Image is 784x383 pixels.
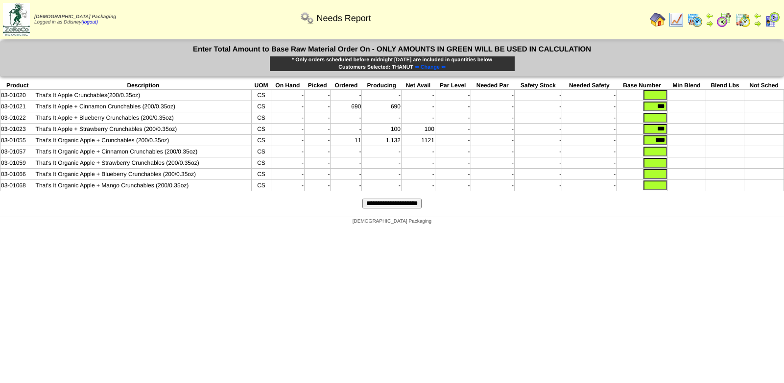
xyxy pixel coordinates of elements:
[34,14,116,25] span: Logged in as Ddisney
[362,101,402,112] td: 690
[362,180,402,191] td: -
[650,12,665,27] img: home.gif
[687,12,703,27] img: calendarprod.gif
[271,124,304,135] td: -
[362,112,402,124] td: -
[353,219,431,224] span: [DEMOGRAPHIC_DATA] Packaging
[413,64,446,70] a: ⇐ Change ⇐
[764,12,780,27] img: calendarcustomer.gif
[0,135,35,146] td: 03-01055
[471,169,514,180] td: -
[252,112,271,124] td: CS
[304,90,330,101] td: -
[435,124,471,135] td: -
[401,157,435,169] td: -
[706,20,713,27] img: arrowright.gif
[0,180,35,191] td: 03-01068
[706,81,744,90] th: Blend Lbs
[514,81,562,90] th: Safety Stock
[252,90,271,101] td: CS
[331,180,362,191] td: -
[471,180,514,191] td: -
[271,146,304,157] td: -
[271,157,304,169] td: -
[668,12,684,27] img: line_graph.gif
[271,90,304,101] td: -
[271,81,304,90] th: On Hand
[514,124,562,135] td: -
[744,81,784,90] th: Not Sched
[514,101,562,112] td: -
[514,169,562,180] td: -
[562,135,617,146] td: -
[617,81,667,90] th: Base Number
[435,112,471,124] td: -
[331,90,362,101] td: -
[252,135,271,146] td: CS
[299,10,315,26] img: workflow.png
[252,169,271,180] td: CS
[362,90,402,101] td: -
[35,124,252,135] td: That's It Apple + Strawberry Crunchables (200/0.35oz)
[271,112,304,124] td: -
[35,90,252,101] td: That's It Apple Crunchables(200/0.35oz)
[304,157,330,169] td: -
[304,146,330,157] td: -
[562,157,617,169] td: -
[562,81,617,90] th: Needed Safety
[252,146,271,157] td: CS
[362,157,402,169] td: -
[362,124,402,135] td: 100
[754,12,761,20] img: arrowleft.gif
[252,101,271,112] td: CS
[0,169,35,180] td: 03-01066
[514,90,562,101] td: -
[435,157,471,169] td: -
[562,112,617,124] td: -
[35,169,252,180] td: That's It Organic Apple + Blueberry Crunchables (200/0.35oz)
[401,169,435,180] td: -
[401,101,435,112] td: -
[562,101,617,112] td: -
[471,157,514,169] td: -
[471,124,514,135] td: -
[0,112,35,124] td: 03-01022
[435,101,471,112] td: -
[401,146,435,157] td: -
[304,169,330,180] td: -
[252,157,271,169] td: CS
[362,135,402,146] td: 1,132
[331,81,362,90] th: Ordered
[435,135,471,146] td: -
[362,169,402,180] td: -
[514,180,562,191] td: -
[35,135,252,146] td: That's It Organic Apple + Crunchables (200/0.35oz)
[471,135,514,146] td: -
[514,146,562,157] td: -
[0,124,35,135] td: 03-01023
[331,169,362,180] td: -
[35,146,252,157] td: That's It Organic Apple + Cinnamon Crunchables (200/0.35oz)
[362,81,402,90] th: Producing
[35,157,252,169] td: That's It Organic Apple + Strawberry Crunchables (200/0.35oz)
[331,124,362,135] td: -
[0,146,35,157] td: 03-01057
[271,101,304,112] td: -
[0,81,35,90] th: Product
[401,81,435,90] th: Net Avail
[3,3,30,36] img: zoroco-logo-small.webp
[0,157,35,169] td: 03-01059
[35,101,252,112] td: That's It Apple + Cinnamon Crunchables (200/0.35oz)
[304,101,330,112] td: -
[0,101,35,112] td: 03-01021
[271,180,304,191] td: -
[271,169,304,180] td: -
[754,20,761,27] img: arrowright.gif
[252,124,271,135] td: CS
[271,135,304,146] td: -
[331,112,362,124] td: -
[81,20,98,25] a: (logout)
[435,146,471,157] td: -
[35,112,252,124] td: That's It Apple + Blueberry Crunchables (200/0.35oz)
[471,101,514,112] td: -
